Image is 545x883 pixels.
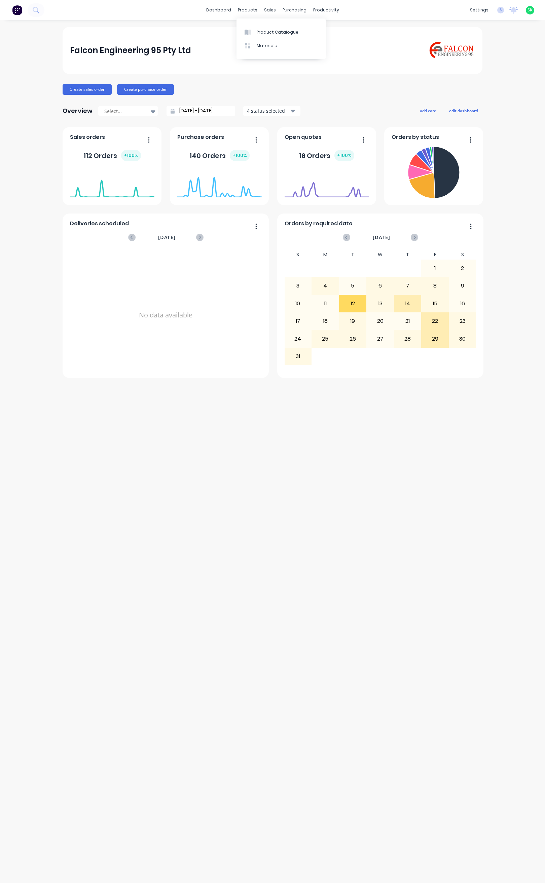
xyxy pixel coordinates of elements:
[339,250,367,260] div: T
[312,250,339,260] div: M
[279,5,310,15] div: purchasing
[234,5,261,15] div: products
[392,133,439,141] span: Orders by status
[285,295,312,312] div: 10
[449,260,476,277] div: 2
[230,150,250,161] div: + 100 %
[422,277,448,294] div: 8
[284,250,312,260] div: S
[422,295,448,312] div: 15
[339,295,366,312] div: 12
[237,39,326,52] a: Materials
[121,150,141,161] div: + 100 %
[299,150,354,161] div: 16 Orders
[449,277,476,294] div: 9
[339,277,366,294] div: 5
[158,234,176,241] span: [DATE]
[237,25,326,39] a: Product Catalogue
[422,260,448,277] div: 1
[339,313,366,330] div: 19
[312,295,339,312] div: 11
[367,295,394,312] div: 13
[70,250,262,380] div: No data available
[12,5,22,15] img: Factory
[70,44,191,57] div: Falcon Engineering 95 Pty Ltd
[70,220,129,228] span: Deliveries scheduled
[394,277,421,294] div: 7
[449,295,476,312] div: 16
[449,313,476,330] div: 23
[247,107,289,114] div: 4 status selected
[257,43,277,49] div: Materials
[367,277,394,294] div: 6
[367,330,394,347] div: 27
[421,250,449,260] div: F
[203,5,234,15] a: dashboard
[394,295,421,312] div: 14
[83,150,141,161] div: 112 Orders
[339,330,366,347] div: 26
[312,330,339,347] div: 25
[243,106,300,116] button: 4 status selected
[63,84,112,95] button: Create sales order
[367,313,394,330] div: 20
[310,5,342,15] div: productivity
[394,313,421,330] div: 21
[285,277,312,294] div: 3
[189,150,250,161] div: 140 Orders
[366,250,394,260] div: W
[373,234,390,241] span: [DATE]
[117,84,174,95] button: Create purchase order
[449,330,476,347] div: 30
[467,5,492,15] div: settings
[70,133,105,141] span: Sales orders
[285,133,322,141] span: Open quotes
[177,133,224,141] span: Purchase orders
[334,150,354,161] div: + 100 %
[285,313,312,330] div: 17
[445,106,482,115] button: edit dashboard
[394,330,421,347] div: 28
[312,277,339,294] div: 4
[257,29,298,35] div: Product Catalogue
[428,41,475,60] img: Falcon Engineering 95 Pty Ltd
[415,106,441,115] button: add card
[285,348,312,365] div: 31
[394,250,422,260] div: T
[261,5,279,15] div: sales
[422,313,448,330] div: 22
[285,330,312,347] div: 24
[528,7,533,13] span: SK
[63,104,93,118] div: Overview
[449,250,476,260] div: S
[312,313,339,330] div: 18
[422,330,448,347] div: 29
